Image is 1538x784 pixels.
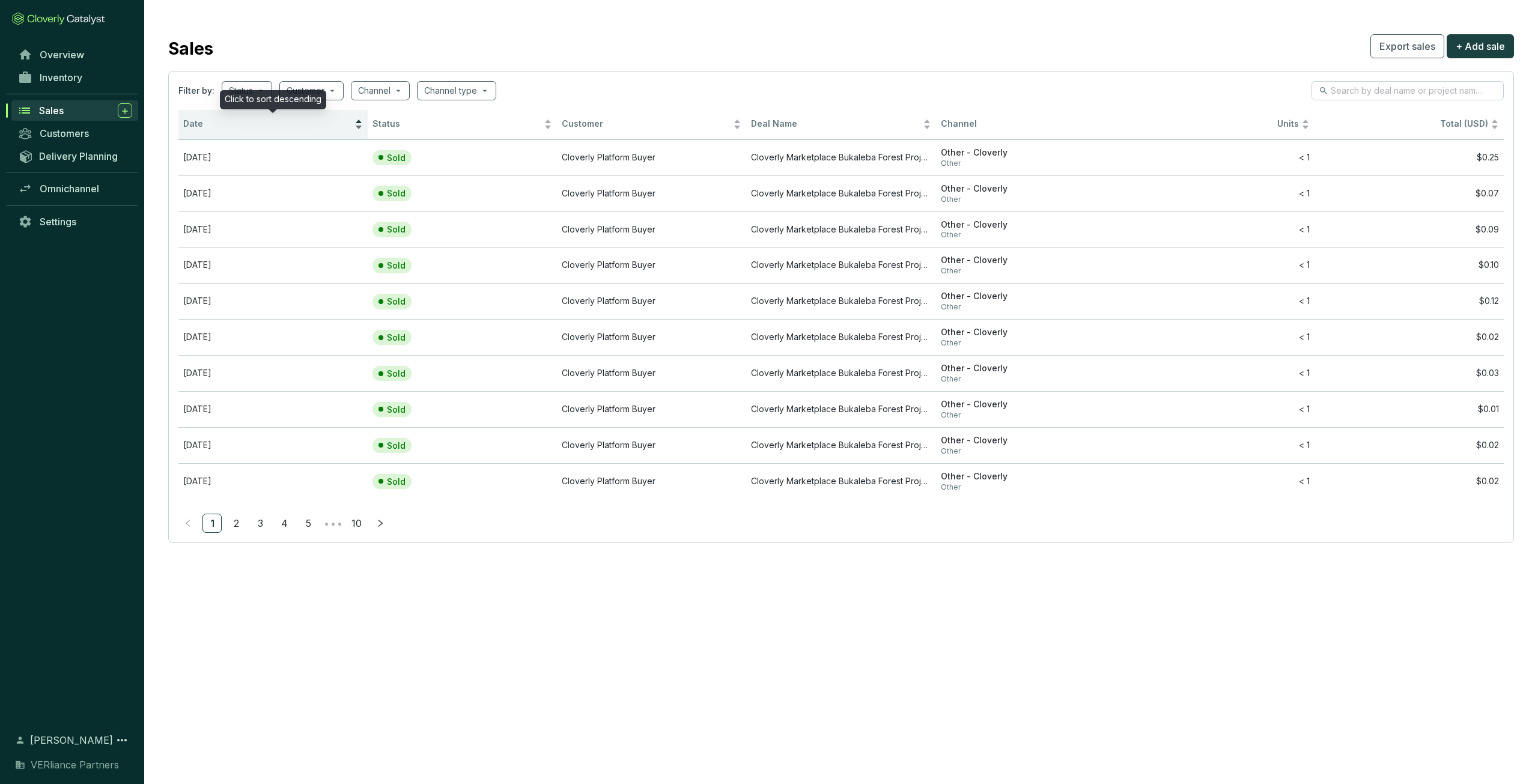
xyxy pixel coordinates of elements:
[557,247,746,283] td: Cloverly Platform Buyer
[31,758,119,772] span: VERliance Partners
[368,110,557,139] th: Status
[12,211,138,232] a: Settings
[941,147,1120,159] span: Other - Cloverly
[746,110,935,139] th: Deal Name
[251,514,269,532] a: 3
[746,427,935,463] td: Cloverly Marketplace Bukaleba Forest Project May 15
[12,123,138,144] a: Customers
[1315,211,1504,248] td: $0.09
[1125,355,1315,391] td: < 1
[178,514,198,533] button: left
[1315,247,1504,283] td: $0.10
[557,319,746,355] td: Cloverly Platform Buyer
[275,514,293,532] a: 4
[178,514,198,533] li: Previous Page
[30,733,113,747] span: [PERSON_NAME]
[202,514,222,533] li: 1
[746,139,935,175] td: Cloverly Marketplace Bukaleba Forest Project May 06
[746,247,935,283] td: Cloverly Marketplace Bukaleba Forest Project May 10
[1315,391,1504,427] td: $0.01
[347,514,366,533] li: 10
[39,150,118,162] span: Delivery Planning
[299,514,318,533] li: 5
[746,463,935,499] td: Cloverly Marketplace Bukaleba Forest Project May 17
[1125,211,1315,248] td: < 1
[1447,34,1514,58] button: + Add sale
[941,374,1120,384] span: Other
[178,391,368,427] td: May 14 2023
[1125,247,1315,283] td: < 1
[557,355,746,391] td: Cloverly Platform Buyer
[372,118,541,130] span: Status
[1130,118,1299,130] span: Units
[557,139,746,175] td: Cloverly Platform Buyer
[557,175,746,211] td: Cloverly Platform Buyer
[387,260,406,271] p: Sold
[323,514,342,533] li: Next 5 Pages
[1370,34,1444,58] button: Export sales
[178,427,368,463] td: May 15 2023
[941,399,1120,410] span: Other - Cloverly
[178,319,368,355] td: May 12 2023
[371,514,390,533] button: right
[1315,463,1504,499] td: $0.02
[1125,175,1315,211] td: < 1
[168,36,213,61] h2: Sales
[178,85,214,97] span: Filter by:
[562,118,731,130] span: Customer
[557,463,746,499] td: Cloverly Platform Buyer
[387,368,406,379] p: Sold
[941,195,1120,204] span: Other
[387,404,406,415] p: Sold
[1315,319,1504,355] td: $0.02
[941,471,1120,482] span: Other - Cloverly
[557,427,746,463] td: Cloverly Platform Buyer
[178,463,368,499] td: May 17 2023
[941,230,1120,240] span: Other
[746,283,935,319] td: Cloverly Marketplace Bukaleba Forest Project May 11
[220,90,326,109] div: Click to sort descending
[1456,39,1505,53] span: + Add sale
[178,283,368,319] td: May 11 2023
[387,440,406,451] p: Sold
[1125,283,1315,319] td: < 1
[387,332,406,343] p: Sold
[557,211,746,248] td: Cloverly Platform Buyer
[387,224,406,235] p: Sold
[941,183,1120,195] span: Other - Cloverly
[941,291,1120,302] span: Other - Cloverly
[1125,110,1315,139] th: Units
[1125,427,1315,463] td: < 1
[40,127,89,139] span: Customers
[941,219,1120,231] span: Other - Cloverly
[40,216,76,228] span: Settings
[1315,175,1504,211] td: $0.07
[12,146,138,166] a: Delivery Planning
[178,110,368,139] th: Date
[203,514,221,532] a: 1
[941,446,1120,456] span: Other
[746,355,935,391] td: Cloverly Marketplace Bukaleba Forest Project May 13
[1125,391,1315,427] td: < 1
[1331,84,1486,97] input: Search by deal name or project name...
[941,255,1120,266] span: Other - Cloverly
[40,183,99,195] span: Omnichannel
[751,118,920,130] span: Deal Name
[227,514,245,532] a: 2
[941,159,1120,168] span: Other
[1125,463,1315,499] td: < 1
[1125,139,1315,175] td: < 1
[746,175,935,211] td: Cloverly Marketplace Bukaleba Forest Project May 07
[323,514,342,533] span: •••
[387,476,406,487] p: Sold
[557,110,746,139] th: Customer
[275,514,294,533] li: 4
[936,110,1125,139] th: Channel
[251,514,270,533] li: 3
[347,514,365,532] a: 10
[299,514,317,532] a: 5
[941,435,1120,446] span: Other - Cloverly
[1315,139,1504,175] td: $0.25
[557,283,746,319] td: Cloverly Platform Buyer
[1315,283,1504,319] td: $0.12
